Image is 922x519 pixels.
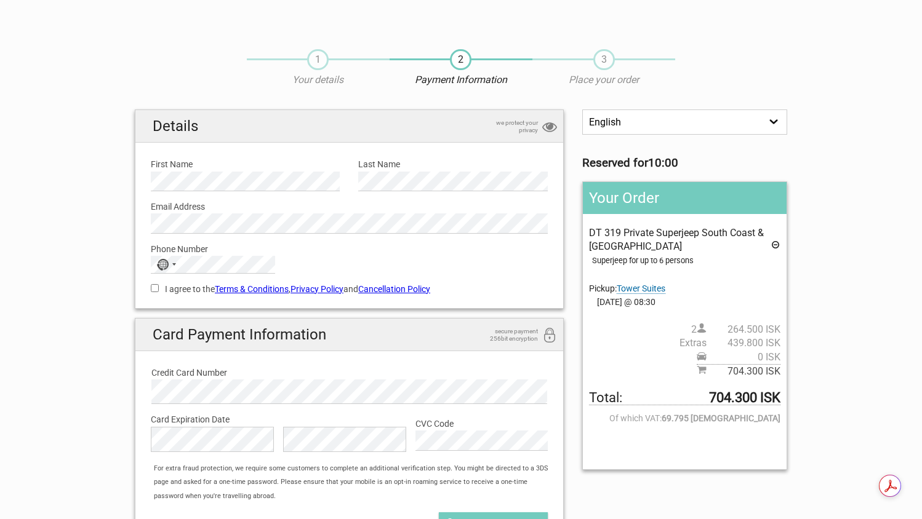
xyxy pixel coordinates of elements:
i: 256bit encryption [542,328,557,344]
span: Pickup: [589,283,665,294]
h2: Card Payment Information [135,319,563,351]
a: Cancellation Policy [358,284,430,294]
span: Change pickup place [617,283,665,294]
div: For extra fraud protection, we require some customers to complete an additional verification step... [148,462,563,503]
span: 704.300 ISK [707,365,780,378]
label: First Name [151,157,340,171]
p: Place your order [532,73,675,87]
a: Terms & Conditions [215,284,289,294]
label: Last Name [358,157,547,171]
span: Extras [679,336,780,350]
label: I agree to the , and [151,282,548,296]
span: we protect your privacy [476,119,538,134]
h2: Details [135,110,563,143]
span: 2 [450,49,471,70]
p: Your details [247,73,390,87]
label: Phone Number [151,242,548,256]
label: Card Expiration Date [151,413,548,426]
span: 264.500 ISK [707,323,780,336]
i: privacy protection [542,119,557,136]
label: Email Address [151,200,548,213]
span: 1 [307,49,329,70]
span: Subtotal [697,364,780,378]
span: [DATE] @ 08:30 [589,295,780,309]
span: Of which VAT: [589,411,780,425]
span: 2 person(s) [691,323,780,336]
h3: Reserved for [582,156,787,170]
a: Privacy Policy [291,284,343,294]
p: Payment Information [390,73,532,87]
span: Pickup price [697,351,780,364]
label: Credit Card Number [151,366,547,379]
span: secure payment 256bit encryption [476,328,538,343]
h2: Your Order [583,182,787,214]
label: CVC Code [415,417,548,430]
span: Total to be paid [589,391,780,405]
div: Superjeep for up to 6 persons [592,254,780,267]
strong: 69.795 [DEMOGRAPHIC_DATA] [662,411,780,425]
span: 0 ISK [707,351,780,364]
strong: 704.300 ISK [709,391,780,405]
span: 439.800 ISK [707,336,780,350]
span: 3 [593,49,615,70]
button: Selected country [151,256,182,272]
strong: 10:00 [648,156,678,170]
span: DT 319 Private Superjeep South Coast & [GEOGRAPHIC_DATA] [589,227,764,252]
